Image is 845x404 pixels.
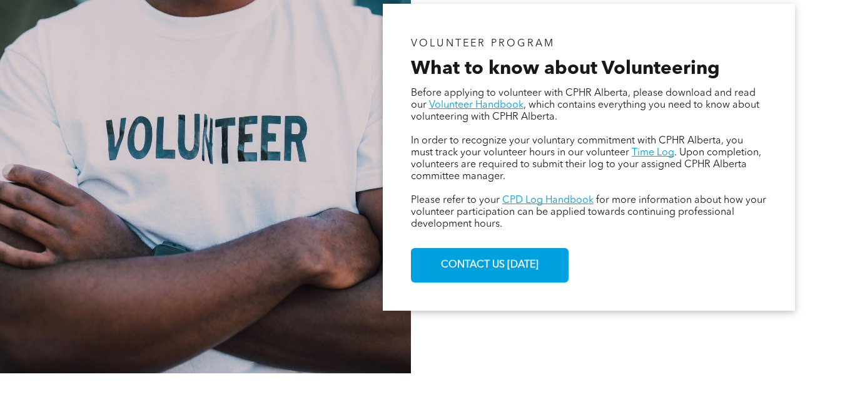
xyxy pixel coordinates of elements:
span: Before applying to volunteer with CPHR Alberta, please download and read our [411,88,756,110]
span: VOLUNTEER PROGRAM [411,39,555,49]
span: Please refer to your [411,195,500,205]
span: CONTACT US [DATE] [437,253,543,277]
a: CPD Log Handbook [502,195,594,205]
a: Volunteer Handbook [429,100,524,110]
span: , which contains everything you need to know about volunteering with CPHR Alberta. [411,100,759,122]
span: . Upon completion, volunteers are required to submit their log to your assigned CPHR Alberta comm... [411,148,761,182]
a: CONTACT US [DATE] [411,248,569,282]
span: for more information about how your volunteer participation can be applied towards continuing pro... [411,195,766,229]
span: What to know about Volunteering [411,60,720,78]
a: Time Log [632,148,674,158]
span: In order to recognize your voluntary commitment with CPHR Alberta, you must track your volunteer ... [411,136,743,158]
